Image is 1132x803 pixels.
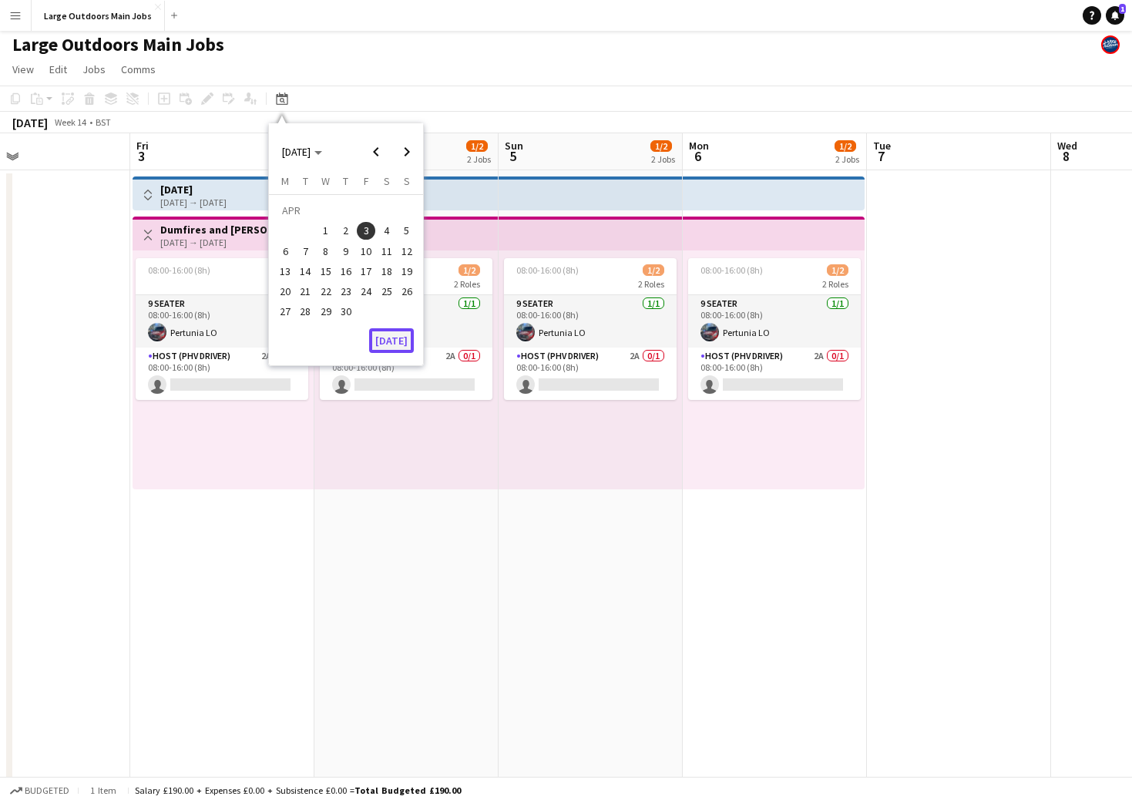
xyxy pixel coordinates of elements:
[454,278,480,290] span: 2 Roles
[504,348,677,400] app-card-role: Host (PHV Driver)2A0/108:00-16:00 (8h)
[343,174,348,188] span: T
[336,281,356,301] button: 23-04-2026
[316,301,336,321] button: 29-04-2026
[827,264,848,276] span: 1/2
[316,220,336,240] button: 01-04-2026
[356,281,376,301] button: 24-04-2026
[638,278,664,290] span: 2 Roles
[49,62,67,76] span: Edit
[303,174,308,188] span: T
[688,258,861,400] app-job-card: 08:00-16:00 (8h)1/22 Roles9 Seater1/108:00-16:00 (8h)Pertunia LOHost (PHV Driver)2A0/108:00-16:00...
[504,258,677,400] app-job-card: 08:00-16:00 (8h)1/22 Roles9 Seater1/108:00-16:00 (8h)Pertunia LOHost (PHV Driver)2A0/108:00-16:00...
[316,261,336,281] button: 15-04-2026
[85,785,122,796] span: 1 item
[25,785,69,796] span: Budgeted
[378,282,396,301] span: 25
[651,153,675,165] div: 2 Jobs
[336,301,356,321] button: 30-04-2026
[336,241,356,261] button: 09-04-2026
[397,261,417,281] button: 19-04-2026
[275,281,295,301] button: 20-04-2026
[397,281,417,301] button: 26-04-2026
[316,241,336,261] button: 08-04-2026
[337,242,355,260] span: 9
[82,62,106,76] span: Jobs
[871,147,891,165] span: 7
[136,139,149,153] span: Fri
[76,59,112,79] a: Jobs
[384,174,390,188] span: S
[357,242,375,260] span: 10
[397,220,417,240] button: 05-04-2026
[276,138,328,166] button: Choose month and year
[336,261,356,281] button: 16-04-2026
[275,200,417,220] td: APR
[689,139,709,153] span: Mon
[835,153,859,165] div: 2 Jobs
[378,242,396,260] span: 11
[148,264,210,276] span: 08:00-16:00 (8h)
[357,222,375,240] span: 3
[459,264,480,276] span: 1/2
[356,261,376,281] button: 17-04-2026
[337,282,355,301] span: 23
[134,147,149,165] span: 3
[398,262,416,281] span: 19
[276,303,294,321] span: 27
[317,242,335,260] span: 8
[336,220,356,240] button: 02-04-2026
[276,282,294,301] span: 20
[404,174,410,188] span: S
[12,115,48,130] div: [DATE]
[516,264,579,276] span: 08:00-16:00 (8h)
[317,303,335,321] span: 29
[317,262,335,281] span: 15
[115,59,162,79] a: Comms
[337,303,355,321] span: 30
[356,220,376,240] button: 03-04-2026
[376,220,396,240] button: 04-04-2026
[295,261,315,281] button: 14-04-2026
[688,348,861,400] app-card-role: Host (PHV Driver)2A0/108:00-16:00 (8h)
[364,174,369,188] span: F
[12,62,34,76] span: View
[320,348,492,400] app-card-role: Host (PHV Driver)2A0/108:00-16:00 (8h)
[321,174,330,188] span: W
[281,174,289,188] span: M
[160,237,275,248] div: [DATE] → [DATE]
[136,295,308,348] app-card-role: 9 Seater1/108:00-16:00 (8h)Pertunia LO
[295,241,315,261] button: 07-04-2026
[376,281,396,301] button: 25-04-2026
[1057,139,1077,153] span: Wed
[337,222,355,240] span: 2
[96,116,111,128] div: BST
[8,782,72,799] button: Budgeted
[297,282,315,301] span: 21
[357,282,375,301] span: 24
[1101,35,1120,54] app-user-avatar: Large Outdoors Office
[398,222,416,240] span: 5
[1119,4,1126,14] span: 1
[466,140,488,152] span: 1/2
[687,147,709,165] span: 6
[121,62,156,76] span: Comms
[337,262,355,281] span: 16
[276,242,294,260] span: 6
[873,139,891,153] span: Tue
[688,295,861,348] app-card-role: 9 Seater1/108:00-16:00 (8h)Pertunia LO
[643,264,664,276] span: 1/2
[295,301,315,321] button: 28-04-2026
[357,262,375,281] span: 17
[369,328,414,353] button: [DATE]
[700,264,763,276] span: 08:00-16:00 (8h)
[354,785,461,796] span: Total Budgeted £190.00
[276,262,294,281] span: 13
[136,258,308,400] app-job-card: 08:00-16:00 (8h)1/22 Roles9 Seater1/108:00-16:00 (8h)Pertunia LOHost (PHV Driver)2A0/108:00-16:00...
[160,183,227,197] h3: [DATE]
[317,282,335,301] span: 22
[361,136,391,167] button: Previous month
[378,262,396,281] span: 18
[275,241,295,261] button: 06-04-2026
